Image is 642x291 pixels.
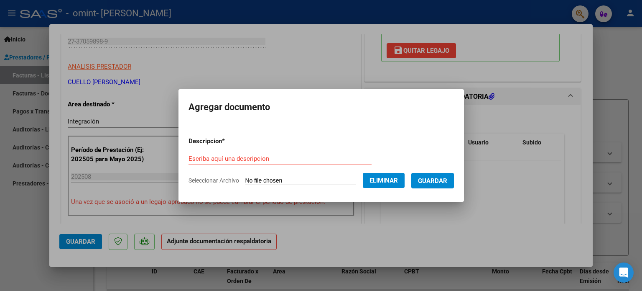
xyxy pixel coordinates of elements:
span: Eliminar [369,177,398,184]
button: Guardar [411,173,454,188]
div: Open Intercom Messenger [614,263,634,283]
span: Seleccionar Archivo [189,177,239,184]
span: Guardar [418,177,447,185]
p: Descripcion [189,136,268,146]
h2: Agregar documento [189,99,454,115]
button: Eliminar [363,173,405,188]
